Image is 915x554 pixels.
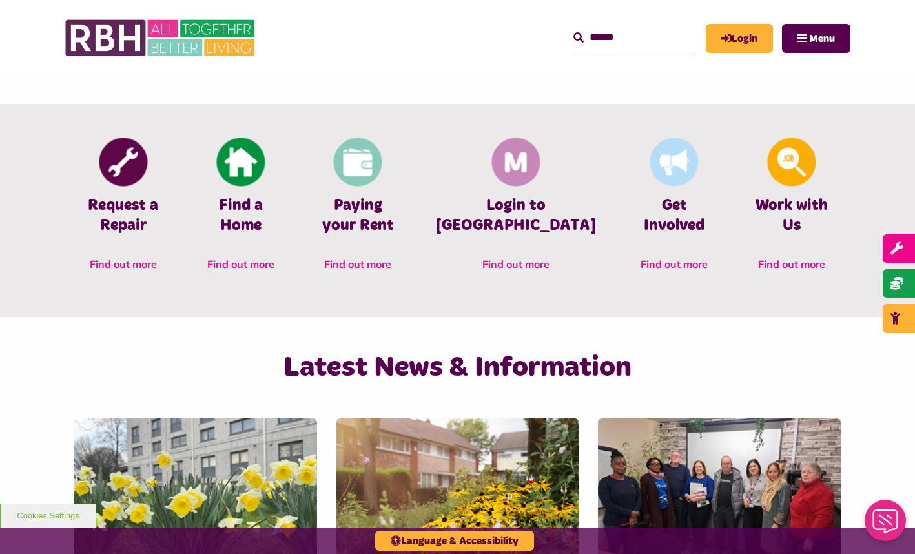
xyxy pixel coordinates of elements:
[706,24,773,53] a: MyRBH
[573,24,693,52] input: Search
[334,138,382,186] img: Pay Rent
[201,196,280,236] h4: Find a Home
[752,196,831,236] h4: Work with Us
[758,258,825,271] span: Find out more
[319,196,398,236] h4: Paying your Rent
[635,196,714,236] h4: Get Involved
[782,24,850,53] button: Navigation
[90,258,157,271] span: Find out more
[324,258,391,271] span: Find out more
[65,136,182,285] a: Report Repair Request a Repair Find out more
[300,136,417,285] a: Pay Rent Paying your Rent Find out more
[482,258,550,271] span: Find out more
[375,531,534,551] button: Language & Accessibility
[733,136,850,285] a: Looking For A Job Work with Us Find out more
[436,196,596,236] h4: Login to [GEOGRAPHIC_DATA]
[416,136,615,285] a: Membership And Mutuality Login to [GEOGRAPHIC_DATA] Find out more
[809,34,835,44] span: Menu
[65,13,258,63] img: RBH
[84,196,163,236] h4: Request a Repair
[216,138,265,186] img: Find A Home
[207,258,274,271] span: Find out more
[492,138,540,186] img: Membership And Mutuality
[615,136,733,285] a: Get Involved Get Involved Find out more
[196,349,719,386] h2: Latest News & Information
[99,138,147,186] img: Report Repair
[768,138,816,186] img: Looking For A Job
[641,258,708,271] span: Find out more
[650,138,699,186] img: Get Involved
[182,136,300,285] a: Find A Home Find a Home Find out more
[857,496,915,554] iframe: Netcall Web Assistant for live chat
